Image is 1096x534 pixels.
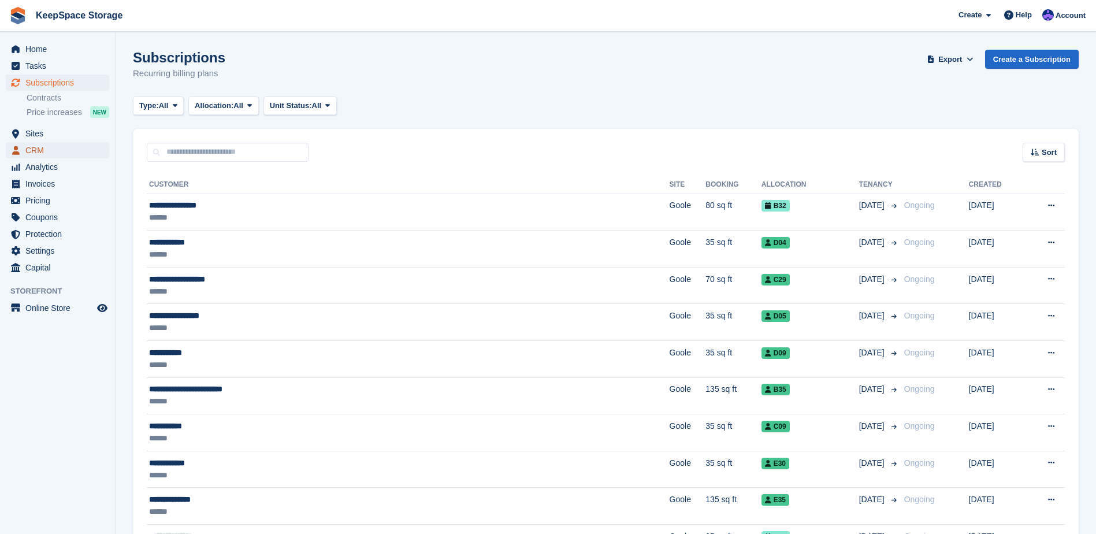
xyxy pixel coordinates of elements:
[25,176,95,192] span: Invoices
[6,209,109,225] a: menu
[670,304,706,341] td: Goole
[859,347,887,359] span: [DATE]
[705,304,761,341] td: 35 sq ft
[969,176,1024,194] th: Created
[25,209,95,225] span: Coupons
[859,310,887,322] span: [DATE]
[904,238,935,247] span: Ongoing
[6,192,109,209] a: menu
[969,341,1024,378] td: [DATE]
[969,194,1024,231] td: [DATE]
[969,377,1024,414] td: [DATE]
[938,54,962,65] span: Export
[904,421,935,431] span: Ongoing
[6,75,109,91] a: menu
[859,383,887,395] span: [DATE]
[761,421,790,432] span: C09
[133,67,225,80] p: Recurring billing plans
[985,50,1079,69] a: Create a Subscription
[705,267,761,304] td: 70 sq ft
[925,50,976,69] button: Export
[761,458,789,469] span: E30
[670,267,706,304] td: Goole
[263,97,337,116] button: Unit Status: All
[6,58,109,74] a: menu
[904,384,935,394] span: Ongoing
[25,58,95,74] span: Tasks
[25,75,95,91] span: Subscriptions
[233,100,243,112] span: All
[670,451,706,488] td: Goole
[969,304,1024,341] td: [DATE]
[904,311,935,320] span: Ongoing
[188,97,259,116] button: Allocation: All
[761,384,790,395] span: B35
[670,341,706,378] td: Goole
[859,494,887,506] span: [DATE]
[904,275,935,284] span: Ongoing
[6,176,109,192] a: menu
[859,273,887,285] span: [DATE]
[31,6,127,25] a: KeepSpace Storage
[1042,9,1054,21] img: Chloe Clark
[969,414,1024,451] td: [DATE]
[6,243,109,259] a: menu
[139,100,159,112] span: Type:
[6,125,109,142] a: menu
[859,420,887,432] span: [DATE]
[25,159,95,175] span: Analytics
[705,341,761,378] td: 35 sq ft
[10,285,115,297] span: Storefront
[25,300,95,316] span: Online Store
[859,199,887,212] span: [DATE]
[9,7,27,24] img: stora-icon-8386f47178a22dfd0bd8f6a31ec36ba5ce8667c1dd55bd0f319d3a0aa187defe.svg
[859,457,887,469] span: [DATE]
[25,243,95,259] span: Settings
[25,41,95,57] span: Home
[761,176,859,194] th: Allocation
[195,100,233,112] span: Allocation:
[6,142,109,158] a: menu
[270,100,312,112] span: Unit Status:
[904,201,935,210] span: Ongoing
[969,451,1024,488] td: [DATE]
[859,176,900,194] th: Tenancy
[159,100,169,112] span: All
[147,176,670,194] th: Customer
[761,237,790,249] span: D04
[25,259,95,276] span: Capital
[705,194,761,231] td: 80 sq ft
[705,414,761,451] td: 35 sq ft
[705,377,761,414] td: 135 sq ft
[705,488,761,525] td: 135 sq ft
[969,267,1024,304] td: [DATE]
[6,41,109,57] a: menu
[1056,10,1086,21] span: Account
[6,300,109,316] a: menu
[25,192,95,209] span: Pricing
[859,236,887,249] span: [DATE]
[904,458,935,468] span: Ongoing
[95,301,109,315] a: Preview store
[670,377,706,414] td: Goole
[904,348,935,357] span: Ongoing
[670,488,706,525] td: Goole
[705,451,761,488] td: 35 sq ft
[133,97,184,116] button: Type: All
[25,142,95,158] span: CRM
[705,176,761,194] th: Booking
[670,231,706,268] td: Goole
[761,200,790,212] span: B32
[25,125,95,142] span: Sites
[705,231,761,268] td: 35 sq ft
[27,107,82,118] span: Price increases
[1016,9,1032,21] span: Help
[670,176,706,194] th: Site
[6,159,109,175] a: menu
[312,100,322,112] span: All
[761,347,790,359] span: D09
[761,310,790,322] span: D05
[6,259,109,276] a: menu
[969,231,1024,268] td: [DATE]
[25,226,95,242] span: Protection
